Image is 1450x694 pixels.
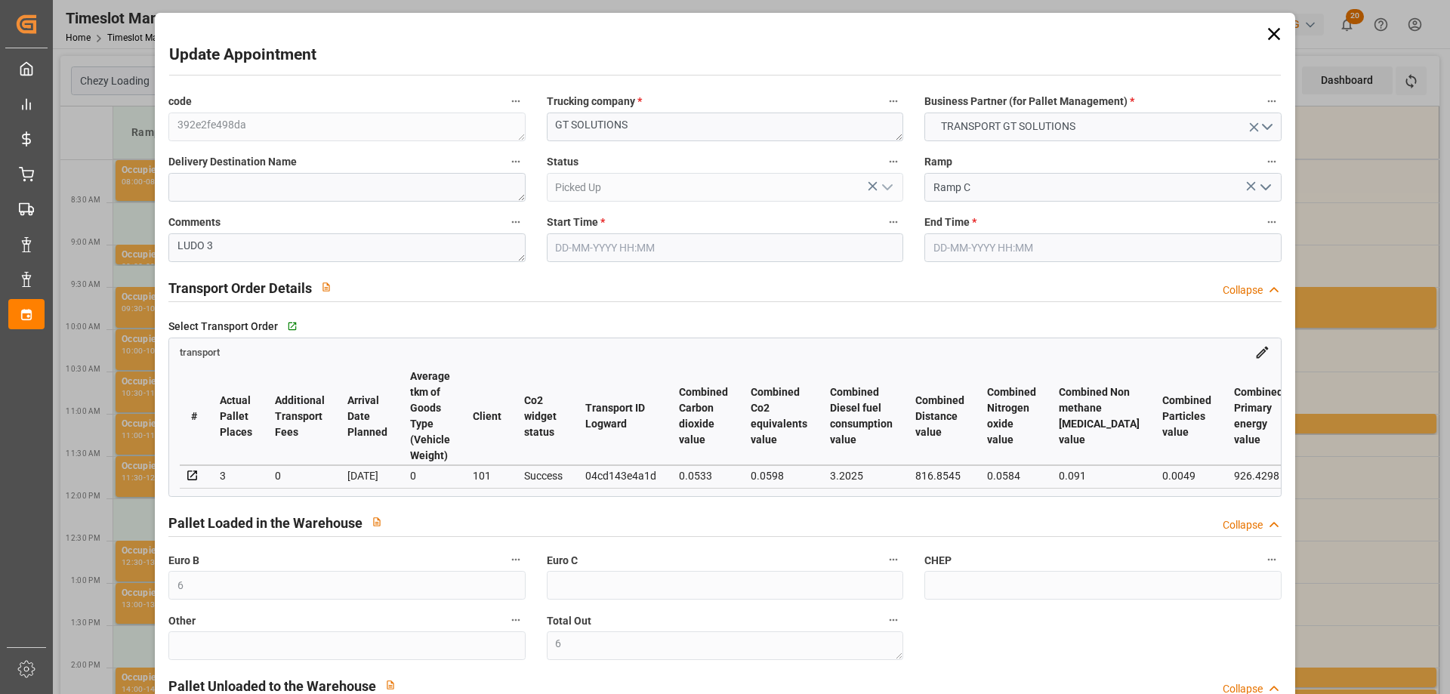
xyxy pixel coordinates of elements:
[410,467,450,485] div: 0
[924,113,1281,141] button: open menu
[976,368,1047,465] th: Combined Nitrogen oxide value
[751,467,807,485] div: 0.0598
[275,467,325,485] div: 0
[547,631,903,660] textarea: 6
[904,368,976,465] th: Combined Distance value
[924,233,1281,262] input: DD-MM-YYYY HH:MM
[884,152,903,171] button: Status
[312,273,341,301] button: View description
[168,214,221,230] span: Comments
[220,467,252,485] div: 3
[1223,368,1294,465] th: Combined Primary energy value
[547,113,903,141] textarea: GT SOLUTIONS
[585,467,656,485] div: 04cd143e4a1d
[1253,176,1276,199] button: open menu
[924,94,1134,109] span: Business Partner (for Pallet Management)
[547,173,903,202] input: Type to search/select
[933,119,1083,134] span: TRANSPORT GT SOLUTIONS
[168,613,196,629] span: Other
[679,467,728,485] div: 0.0533
[506,152,526,171] button: Delivery Destination Name
[180,368,208,465] th: #
[1047,368,1151,465] th: Combined Non methane [MEDICAL_DATA] value
[506,212,526,232] button: Comments
[884,212,903,232] button: Start Time *
[1262,152,1282,171] button: Ramp
[668,368,739,465] th: Combined Carbon dioxide value
[506,91,526,111] button: code
[168,113,525,141] textarea: 392e2fe498da
[924,214,976,230] span: End Time
[924,154,952,170] span: Ramp
[169,43,316,67] h2: Update Appointment
[168,94,192,109] span: code
[547,154,578,170] span: Status
[547,233,903,262] input: DD-MM-YYYY HH:MM
[1262,550,1282,569] button: CHEP
[399,368,461,465] th: Average tkm of Goods Type (Vehicle Weight)
[506,610,526,630] button: Other
[830,467,893,485] div: 3.2025
[362,507,391,536] button: View description
[180,345,220,357] a: transport
[1162,467,1211,485] div: 0.0049
[547,214,605,230] span: Start Time
[924,553,952,569] span: CHEP
[1223,282,1263,298] div: Collapse
[1223,517,1263,533] div: Collapse
[924,173,1281,202] input: Type to search/select
[264,368,336,465] th: Additional Transport Fees
[819,368,904,465] th: Combined Diesel fuel consumption value
[168,513,362,533] h2: Pallet Loaded in the Warehouse
[884,610,903,630] button: Total Out
[336,368,399,465] th: Arrival Date Planned
[168,319,278,335] span: Select Transport Order
[168,553,199,569] span: Euro B
[513,368,574,465] th: Co2 widget status
[1262,212,1282,232] button: End Time *
[547,94,642,109] span: Trucking company
[168,278,312,298] h2: Transport Order Details
[547,553,578,569] span: Euro C
[987,467,1036,485] div: 0.0584
[875,176,898,199] button: open menu
[1059,467,1140,485] div: 0.091
[473,467,501,485] div: 101
[180,347,220,358] span: transport
[884,550,903,569] button: Euro C
[168,154,297,170] span: Delivery Destination Name
[506,550,526,569] button: Euro B
[739,368,819,465] th: Combined Co2 equivalents value
[168,233,525,262] textarea: LUDO 3
[524,467,563,485] div: Success
[208,368,264,465] th: Actual Pallet Places
[347,467,387,485] div: [DATE]
[1262,91,1282,111] button: Business Partner (for Pallet Management) *
[547,613,591,629] span: Total Out
[1151,368,1223,465] th: Combined Particles value
[1234,467,1283,485] div: 926.4298
[461,368,513,465] th: Client
[884,91,903,111] button: Trucking company *
[915,467,964,485] div: 816.8545
[574,368,668,465] th: Transport ID Logward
